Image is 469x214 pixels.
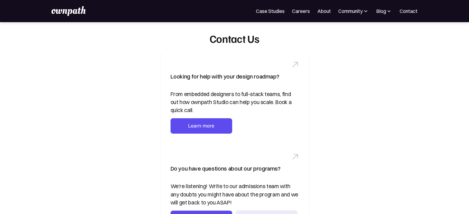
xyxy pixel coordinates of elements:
[171,182,299,207] div: We're listening! Write to our admissions team with any doubts you might have about the program an...
[256,7,285,15] a: Case Studies
[292,7,310,15] a: Careers
[171,118,232,134] a: Learn more
[338,7,363,15] div: Community
[400,7,418,15] a: Contact
[210,32,259,45] div: Contact Us
[376,7,392,15] div: Blog
[338,7,369,15] div: Community
[171,72,279,82] div: Looking for help with your design roadmap?
[171,164,281,174] div: Do you have questions about our programs?
[171,90,299,115] div: From embedded designers to full-stack teams, find out how ownpath Studio can help you scale. Book...
[376,7,386,15] div: Blog
[317,7,331,15] a: About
